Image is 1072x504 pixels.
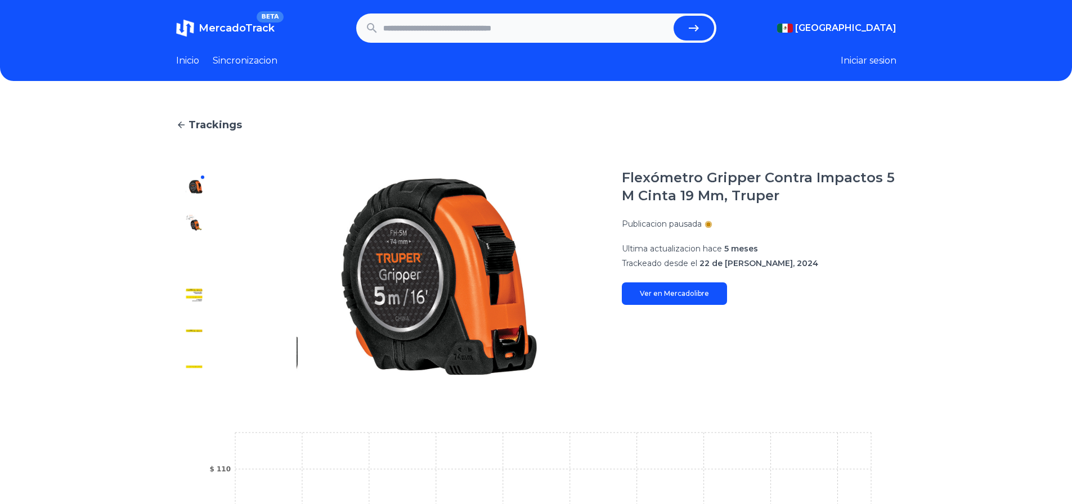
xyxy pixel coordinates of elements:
[257,11,283,22] span: BETA
[189,117,242,133] span: Trackings
[724,244,758,254] span: 5 meses
[176,54,199,67] a: Inicio
[622,258,697,268] span: Trackeado desde el
[235,169,599,385] img: Flexómetro Gripper Contra Impactos 5 M Cinta 19 Mm, Truper
[622,218,702,229] p: Publicacion pausada
[176,19,194,37] img: MercadoTrack
[841,54,896,67] button: Iniciar sesion
[176,19,275,37] a: MercadoTrackBETA
[185,286,203,304] img: Flexómetro Gripper Contra Impactos 5 M Cinta 19 Mm, Truper
[185,322,203,340] img: Flexómetro Gripper Contra Impactos 5 M Cinta 19 Mm, Truper
[699,258,818,268] span: 22 de [PERSON_NAME], 2024
[777,24,793,33] img: Mexico
[185,250,203,268] img: Flexómetro Gripper Contra Impactos 5 M Cinta 19 Mm, Truper
[622,169,896,205] h1: Flexómetro Gripper Contra Impactos 5 M Cinta 19 Mm, Truper
[213,54,277,67] a: Sincronizacion
[185,358,203,376] img: Flexómetro Gripper Contra Impactos 5 M Cinta 19 Mm, Truper
[209,465,231,473] tspan: $ 110
[777,21,896,35] button: [GEOGRAPHIC_DATA]
[795,21,896,35] span: [GEOGRAPHIC_DATA]
[622,282,727,305] a: Ver en Mercadolibre
[622,244,722,254] span: Ultima actualizacion hace
[185,178,203,196] img: Flexómetro Gripper Contra Impactos 5 M Cinta 19 Mm, Truper
[199,22,275,34] span: MercadoTrack
[185,214,203,232] img: Flexómetro Gripper Contra Impactos 5 M Cinta 19 Mm, Truper
[176,117,896,133] a: Trackings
